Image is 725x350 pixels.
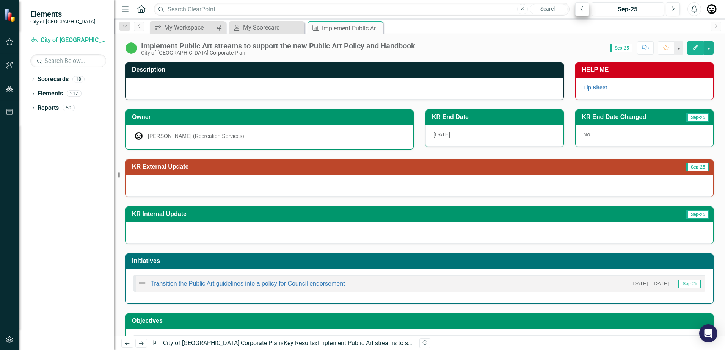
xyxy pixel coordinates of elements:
[38,89,63,98] a: Elements
[433,131,450,137] span: [DATE]
[582,114,676,120] h3: KR End Date Changed
[432,114,560,120] h3: KR End Date
[148,132,244,140] div: [PERSON_NAME] (Recreation Services)
[138,279,147,288] img: Not Defined
[686,163,709,171] span: Sep-25
[632,280,669,287] small: [DATE] - [DATE]
[584,131,590,137] span: No
[30,19,96,25] small: City of [GEOGRAPHIC_DATA]
[584,84,607,91] a: Tip Sheet
[67,91,82,97] div: 217
[678,280,701,288] span: Sep-25
[231,23,303,32] a: My Scorecard
[151,280,345,287] a: Transition the Public Art guidelines into a policy for Council endorsement
[699,324,717,342] div: Open Intercom Messenger
[125,42,137,54] img: In Progress
[686,113,709,122] span: Sep-25
[284,339,315,347] a: Key Results
[72,76,85,83] div: 18
[133,131,144,141] img: Russ Brummer
[4,9,17,22] img: ClearPoint Strategy
[132,258,709,264] h3: Initiatives
[318,339,534,347] div: Implement Public Art streams to support the new Public Art Policy and Handbook
[30,36,106,45] a: City of [GEOGRAPHIC_DATA] Corporate Plan
[132,114,410,120] h3: Owner
[132,66,560,73] h3: Description
[141,50,415,56] div: City of [GEOGRAPHIC_DATA] Corporate Plan
[30,9,96,19] span: Elements
[322,23,381,33] div: Implement Public Art streams to support the new Public Art Policy and Handbook
[132,163,542,170] h3: KR External Update
[152,339,414,348] div: » »
[63,105,75,111] div: 50
[164,23,214,32] div: My Workspace
[38,104,59,112] a: Reports
[154,3,570,16] input: Search ClearPoint...
[540,6,557,12] span: Search
[132,317,709,324] h3: Objectives
[610,44,632,52] span: Sep-25
[152,23,214,32] a: My Workspace
[592,2,664,16] button: Sep-25
[141,42,415,50] div: Implement Public Art streams to support the new Public Art Policy and Handbook
[163,339,281,347] a: City of [GEOGRAPHIC_DATA] Corporate Plan
[705,2,719,16] img: Russ Brummer
[582,66,710,73] h3: HELP ME
[132,211,538,217] h3: KR Internal Update
[530,4,568,14] button: Search
[30,54,106,67] input: Search Below...
[686,210,709,219] span: Sep-25
[243,23,303,32] div: My Scorecard
[38,75,69,84] a: Scorecards
[594,5,661,14] div: Sep-25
